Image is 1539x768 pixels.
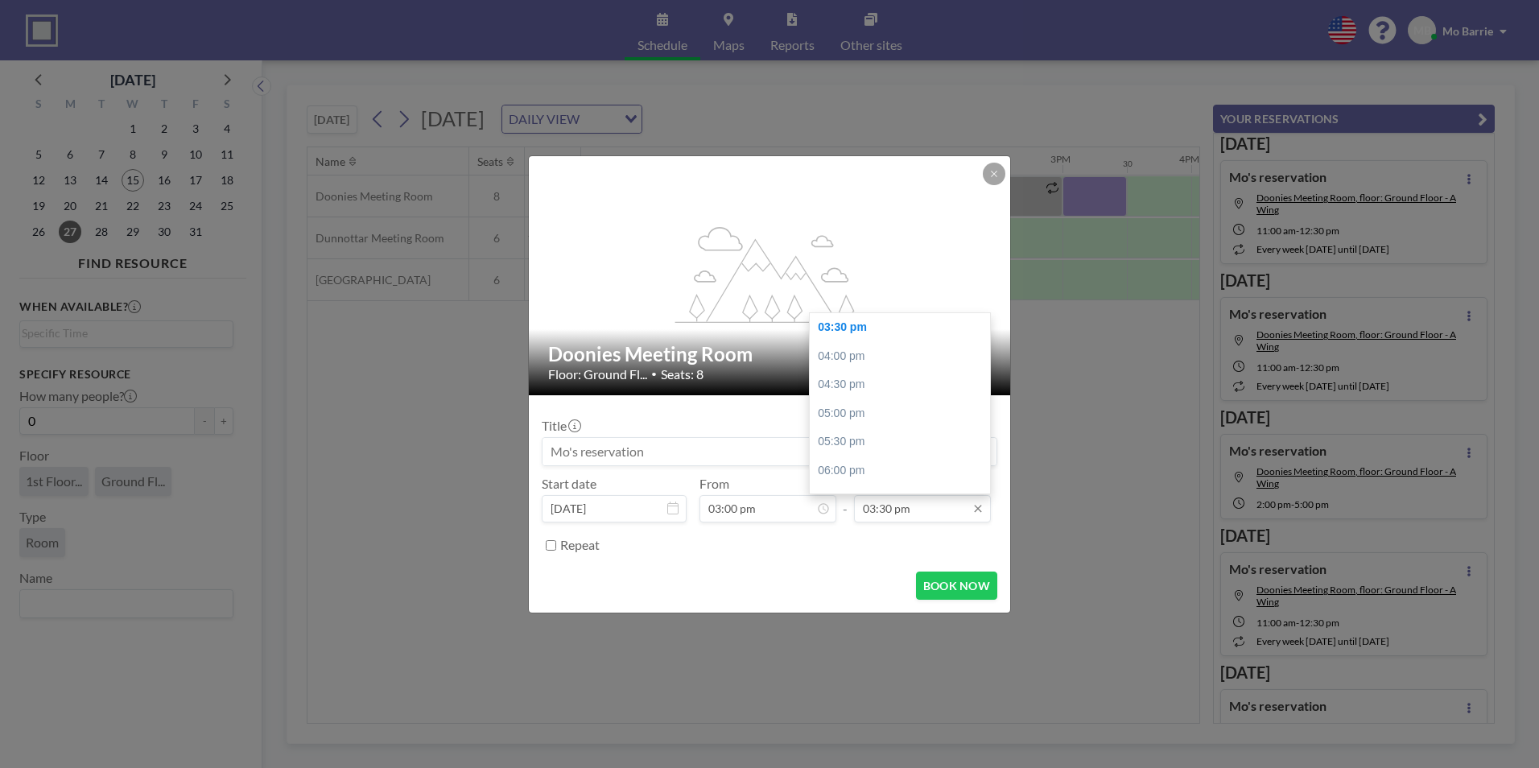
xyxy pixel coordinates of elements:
[548,366,647,382] span: Floor: Ground Fl...
[560,537,600,553] label: Repeat
[810,399,998,428] div: 05:00 pm
[916,572,997,600] button: BOOK NOW
[699,476,729,492] label: From
[810,370,998,399] div: 04:30 pm
[543,438,996,465] input: Mo's reservation
[548,342,992,366] h2: Doonies Meeting Room
[810,427,998,456] div: 05:30 pm
[810,456,998,485] div: 06:00 pm
[810,313,998,342] div: 03:30 pm
[810,485,998,514] div: 06:30 pm
[542,476,596,492] label: Start date
[675,225,865,322] g: flex-grow: 1.2;
[843,481,848,517] span: -
[810,342,998,371] div: 04:00 pm
[651,368,657,380] span: •
[542,418,580,434] label: Title
[661,366,703,382] span: Seats: 8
